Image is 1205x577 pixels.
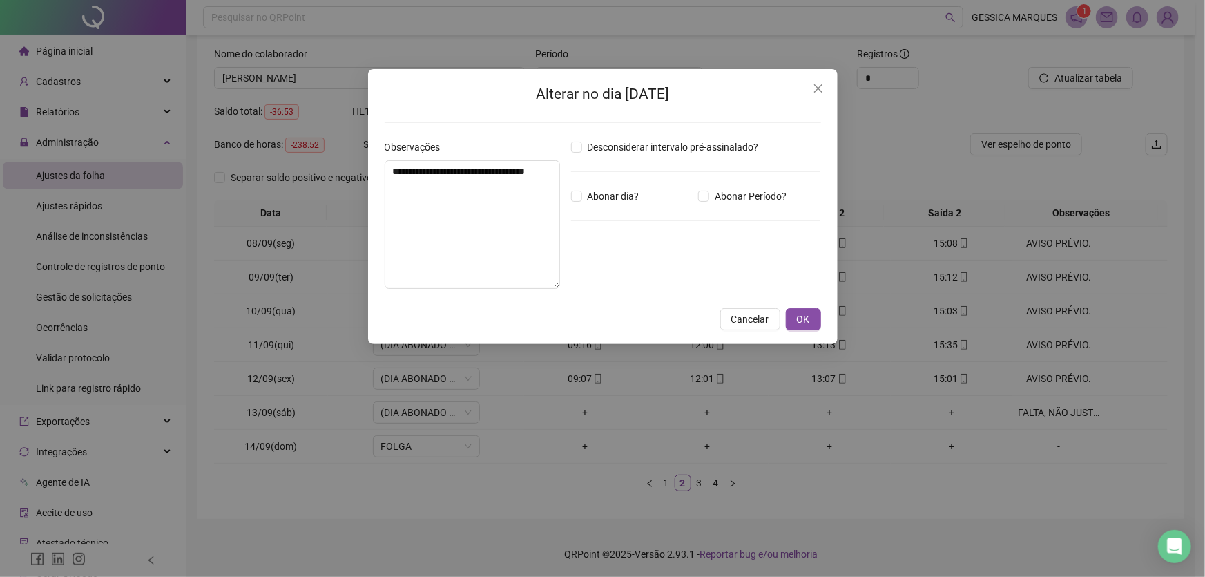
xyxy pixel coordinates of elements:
[582,189,645,204] span: Abonar dia?
[1158,530,1191,563] div: Open Intercom Messenger
[582,140,764,155] span: Desconsiderar intervalo pré-assinalado?
[385,83,821,106] h2: Alterar no dia [DATE]
[709,189,792,204] span: Abonar Período?
[731,312,769,327] span: Cancelar
[720,308,780,330] button: Cancelar
[786,308,821,330] button: OK
[813,83,824,94] span: close
[807,77,829,100] button: Close
[385,140,450,155] label: Observações
[797,312,810,327] span: OK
